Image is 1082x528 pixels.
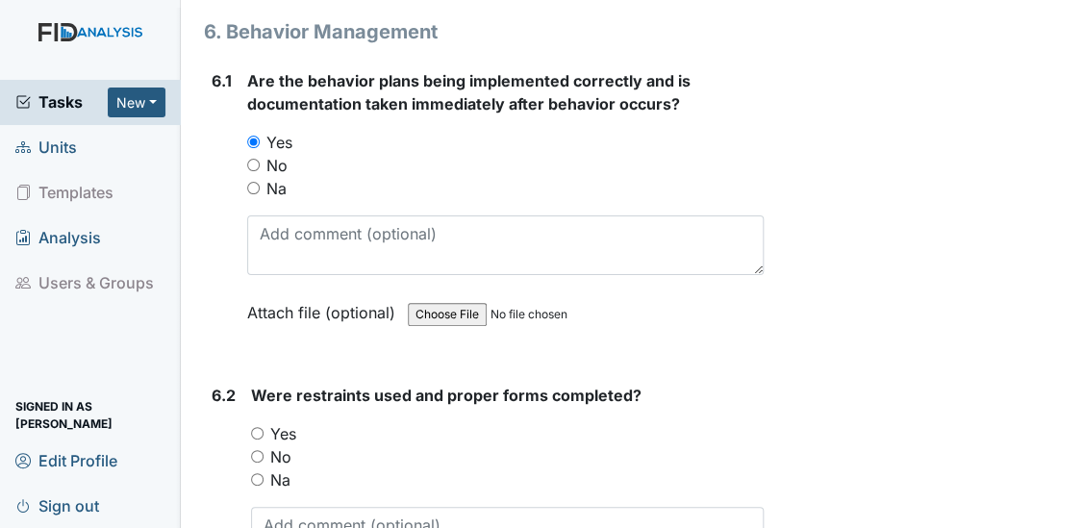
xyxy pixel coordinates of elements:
label: Na [266,177,287,200]
input: Na [251,473,264,486]
label: Attach file (optional) [247,290,403,324]
h1: 6. Behavior Management [204,17,765,46]
span: Units [15,133,77,163]
input: Yes [251,427,264,440]
input: No [247,159,260,171]
label: Na [270,468,290,491]
input: No [251,450,264,463]
label: Yes [270,422,296,445]
span: Edit Profile [15,445,117,475]
span: Analysis [15,223,101,253]
label: 6.2 [212,384,236,407]
label: 6.1 [212,69,232,92]
a: Tasks [15,90,108,113]
label: No [270,445,291,468]
input: Yes [247,136,260,148]
label: No [266,154,288,177]
button: New [108,88,165,117]
span: Are the behavior plans being implemented correctly and is documentation taken immediately after b... [247,71,691,113]
span: Sign out [15,490,99,520]
span: Signed in as [PERSON_NAME] [15,400,165,430]
span: Were restraints used and proper forms completed? [251,386,642,405]
label: Yes [266,131,292,154]
input: Na [247,182,260,194]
